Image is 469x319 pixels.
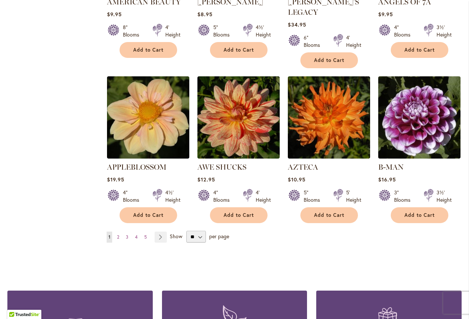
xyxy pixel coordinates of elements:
[165,189,180,204] div: 4½' Height
[133,232,139,243] a: 4
[314,212,344,218] span: Add to Cart
[197,153,280,160] a: AWE SHUCKS
[288,21,306,28] span: $34.95
[224,47,254,53] span: Add to Cart
[213,189,234,204] div: 4" Blooms
[107,11,122,18] span: $9.95
[120,207,177,223] button: Add to Cart
[133,47,163,53] span: Add to Cart
[300,207,358,223] button: Add to Cart
[197,76,280,159] img: AWE SHUCKS
[6,293,26,313] iframe: Launch Accessibility Center
[378,76,461,159] img: B-MAN
[394,24,415,38] div: 4" Blooms
[126,234,128,240] span: 3
[224,212,254,218] span: Add to Cart
[394,189,415,204] div: 3" Blooms
[437,189,452,204] div: 3½' Height
[108,234,110,240] span: 1
[213,24,234,38] div: 5" Blooms
[256,189,271,204] div: 4' Height
[115,232,121,243] a: 2
[123,24,144,38] div: 8" Blooms
[107,163,166,171] a: APPLEBLOSSOM
[288,153,370,160] a: AZTECA
[107,176,124,183] span: $19.95
[346,189,361,204] div: 5' Height
[117,234,119,240] span: 2
[378,11,393,18] span: $9.95
[404,47,435,53] span: Add to Cart
[209,233,229,240] span: per page
[142,232,149,243] a: 5
[304,189,324,204] div: 5" Blooms
[123,189,144,204] div: 4" Blooms
[288,76,370,159] img: AZTECA
[288,163,318,171] a: AZTECA
[378,176,396,183] span: $16.95
[391,42,448,58] button: Add to Cart
[144,234,147,240] span: 5
[197,176,215,183] span: $12.95
[288,176,306,183] span: $10.95
[210,207,268,223] button: Add to Cart
[124,232,130,243] a: 3
[197,11,213,18] span: $8.95
[133,212,163,218] span: Add to Cart
[314,57,344,63] span: Add to Cart
[107,153,189,160] a: APPLEBLOSSOM
[135,234,138,240] span: 4
[391,207,448,223] button: Add to Cart
[404,212,435,218] span: Add to Cart
[120,42,177,58] button: Add to Cart
[197,163,246,171] a: AWE SHUCKS
[346,34,361,49] div: 4' Height
[170,233,182,240] span: Show
[378,153,461,160] a: B-MAN
[300,52,358,68] button: Add to Cart
[304,34,324,49] div: 6" Blooms
[107,76,189,159] img: APPLEBLOSSOM
[165,24,180,38] div: 4' Height
[256,24,271,38] div: 4½' Height
[437,24,452,38] div: 3½' Height
[378,163,404,171] a: B-MAN
[210,42,268,58] button: Add to Cart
